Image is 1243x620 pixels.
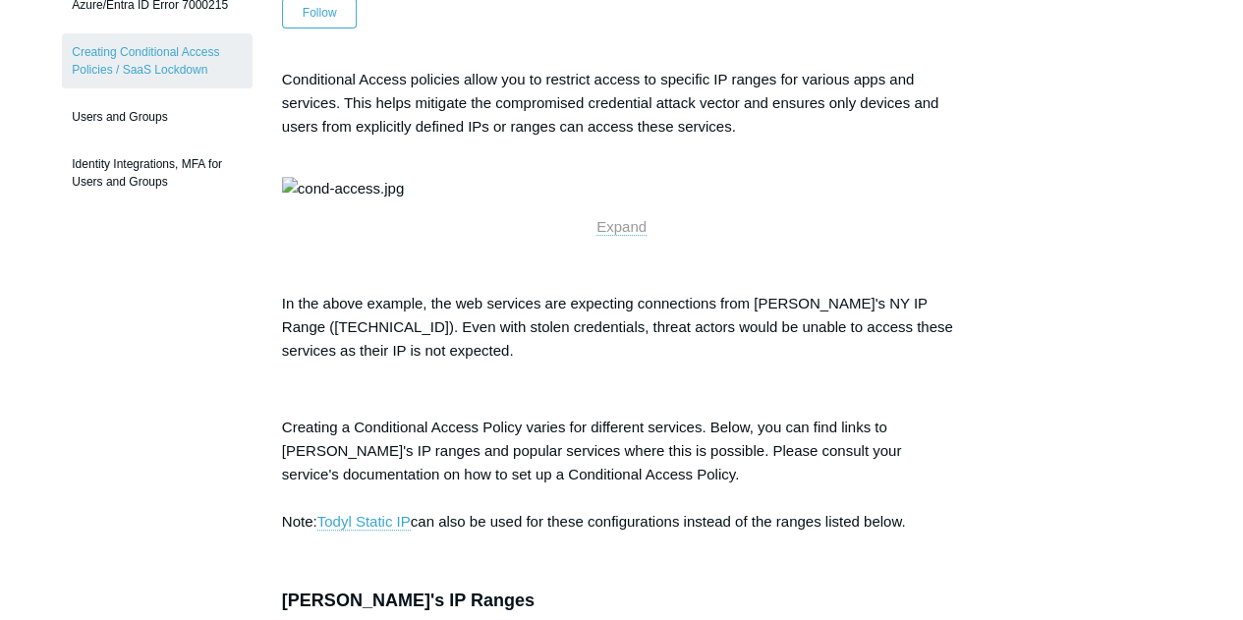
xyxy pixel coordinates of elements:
[596,218,647,235] span: Expand
[62,33,253,88] a: Creating Conditional Access Policies / SaaS Lockdown
[596,218,647,236] a: Expand
[282,416,961,534] p: Creating a Conditional Access Policy varies for different services. Below, you can find links to ...
[282,68,961,162] p: Conditional Access policies allow you to restrict access to specific IP ranges for various apps a...
[62,98,253,136] a: Users and Groups
[282,292,961,363] p: In the above example, the web services are expecting connections from [PERSON_NAME]'s NY IP Range...
[317,513,411,531] a: Todyl Static IP
[282,177,404,200] img: cond-access.jpg
[282,587,961,615] h3: [PERSON_NAME]'s IP Ranges
[62,145,253,200] a: Identity Integrations, MFA for Users and Groups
